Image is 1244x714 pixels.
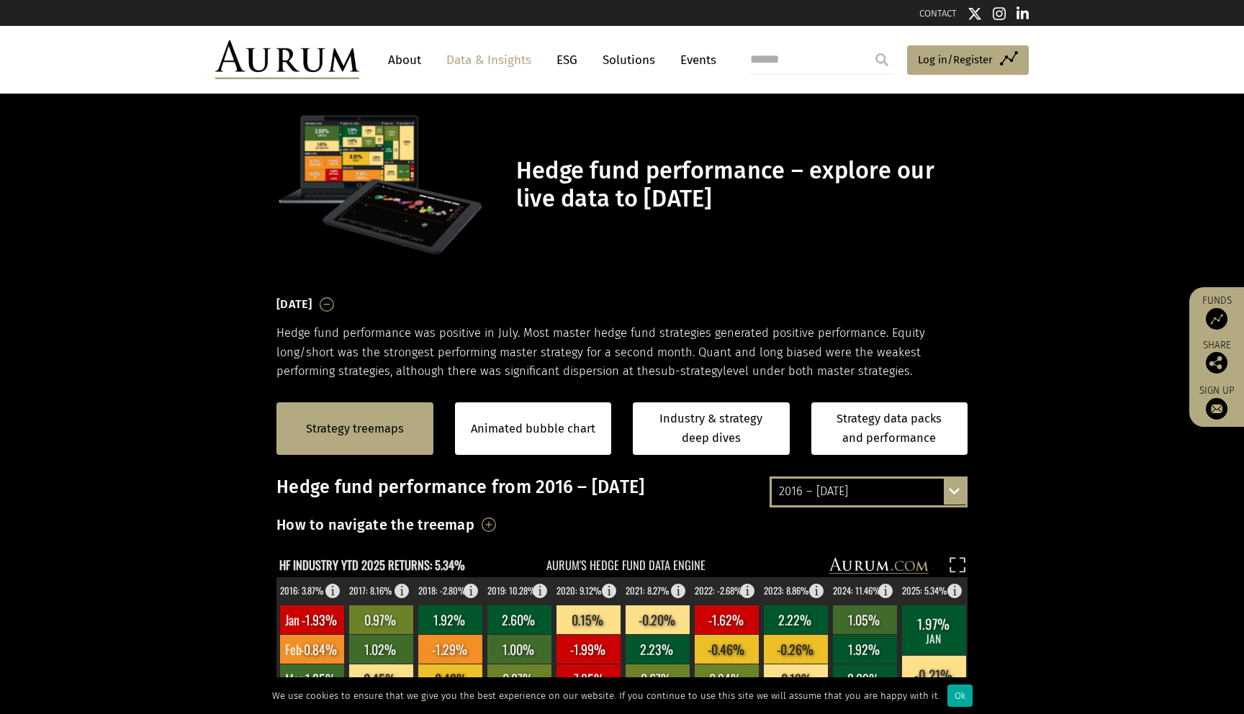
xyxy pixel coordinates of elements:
a: Log in/Register [907,45,1029,76]
a: Strategy treemaps [306,420,404,438]
a: About [381,47,428,73]
a: Industry & strategy deep dives [633,402,790,455]
div: 2016 – [DATE] [772,479,965,505]
img: Linkedin icon [1017,6,1029,21]
a: ESG [549,47,585,73]
a: Funds [1196,294,1237,330]
p: Hedge fund performance was positive in July. Most master hedge fund strategies generated positive... [276,324,968,381]
img: Instagram icon [993,6,1006,21]
h3: Hedge fund performance from 2016 – [DATE] [276,476,968,498]
img: Access Funds [1206,308,1227,330]
img: Share this post [1206,352,1227,374]
h3: How to navigate the treemap [276,512,474,537]
a: Data & Insights [439,47,538,73]
a: Sign up [1196,384,1237,420]
a: Animated bubble chart [471,420,595,438]
h3: [DATE] [276,294,312,315]
h1: Hedge fund performance – explore our live data to [DATE] [516,157,964,213]
input: Submit [867,45,896,74]
span: Log in/Register [918,51,993,68]
a: Events [673,47,716,73]
div: Share [1196,340,1237,374]
img: Twitter icon [968,6,982,21]
img: Aurum [215,40,359,79]
span: sub-strategy [655,364,723,378]
a: Strategy data packs and performance [811,402,968,455]
img: Sign up to our newsletter [1206,398,1227,420]
a: Solutions [595,47,662,73]
a: CONTACT [919,8,957,19]
div: Ok [947,684,973,707]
